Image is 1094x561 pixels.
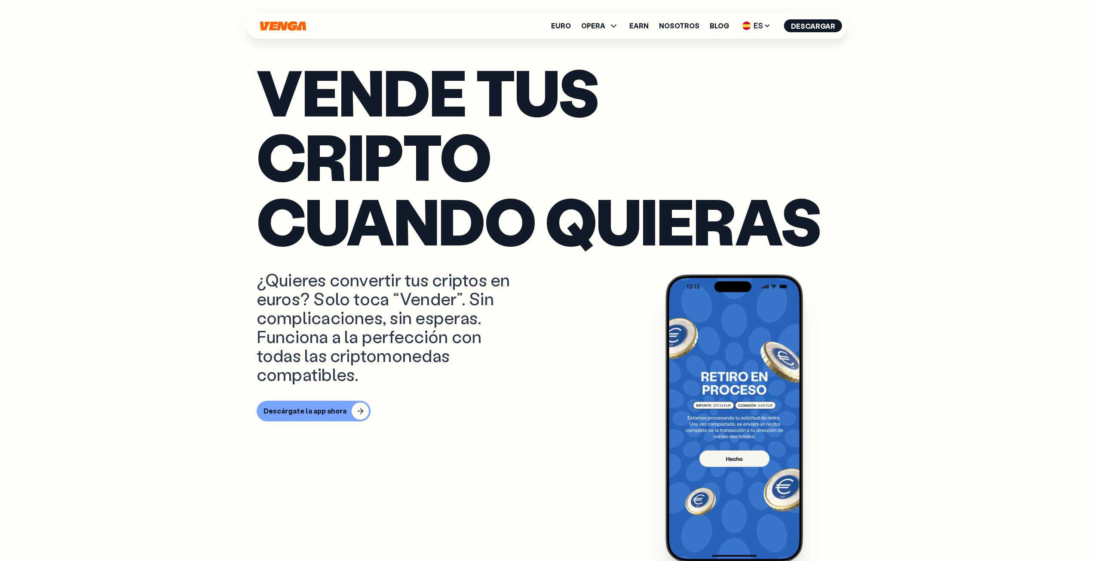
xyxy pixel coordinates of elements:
[551,22,571,29] a: Euro
[581,22,605,29] span: OPERA
[581,21,619,31] span: OPERA
[257,59,838,253] p: Vende tus cripto cuando quieras
[739,19,774,33] span: ES
[742,21,751,30] img: flag-es
[784,19,842,32] button: Descargar
[259,21,307,31] svg: Inicio
[257,270,528,383] p: ¿Quieres convertir tus criptos en euros? Solo toca “Vender”. Sin complicaciones, sin esperas. Fun...
[710,22,729,29] a: Blog
[257,401,371,421] button: Descárgate la app ahora
[629,22,649,29] a: Earn
[257,401,838,421] a: Descárgate la app ahora
[264,407,346,415] div: Descárgate la app ahora
[659,22,699,29] a: Nosotros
